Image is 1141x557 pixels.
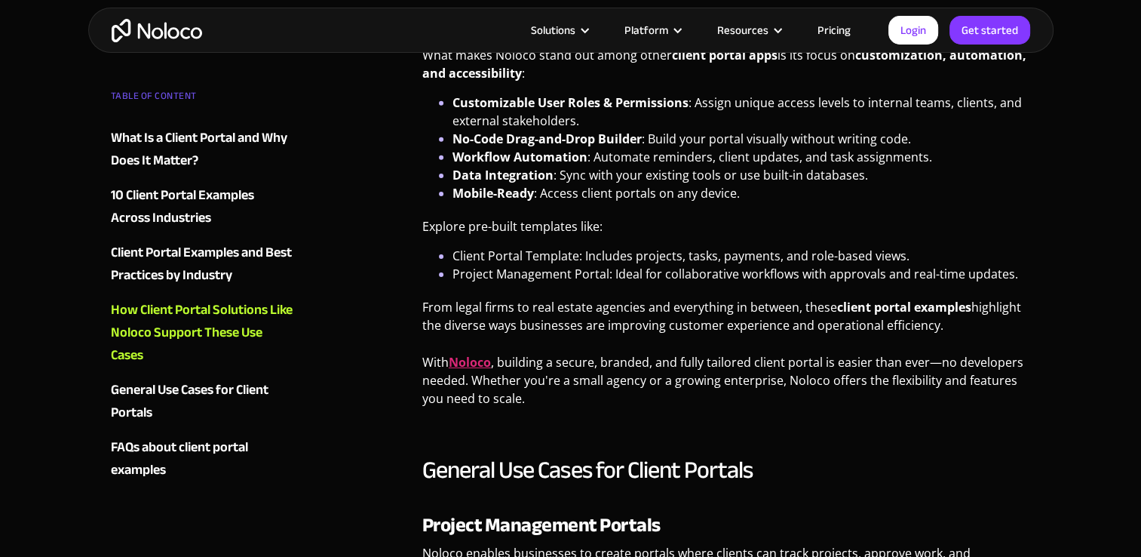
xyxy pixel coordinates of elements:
strong: Workflow Automation [452,149,587,165]
li: : Automate reminders, client updates, and task assignments. [452,148,1031,166]
li: : Includes projects, tasks, payments, and role-based views. [452,247,1031,265]
a: Get started [949,16,1030,45]
a: 10 Client Portal Examples Across Industries [111,184,293,229]
p: Explore pre-built templates like: [422,217,1031,247]
a: home [112,19,202,42]
a: FAQs about client portal examples [111,436,293,482]
div: TABLE OF CONTENT [111,85,293,115]
a: Client Portal Examples and Best Practices by Industry [111,242,293,287]
p: With , building a secure, branded, and fully tailored client portal is easier than ever—no develo... [422,353,1031,419]
strong: customization, automation, and accessibility [422,47,1026,82]
strong: Data Integration [452,167,554,183]
a: Project Management Portal [452,266,609,282]
p: What makes Noloco stand out among other is its focus on : [422,46,1031,94]
a: General Use Cases for Client Portals [111,379,293,424]
strong: No-Code Drag-and-Drop Builder [452,131,642,147]
div: Resources [717,20,768,40]
a: Login [888,16,938,45]
li: : Sync with your existing tools or use built-in databases. [452,166,1031,184]
li: : Access client portals on any device. [452,184,1031,202]
a: Noloco [449,354,491,371]
div: Platform [606,20,698,40]
div: Solutions [531,20,575,40]
li: : Assign unique access levels to internal teams, clients, and external stakeholders. [452,94,1031,130]
div: Platform [624,20,668,40]
strong: Project Management Portals [422,506,661,543]
p: From legal firms to real estate agencies and everything in between, these highlight the diverse w... [422,298,1031,346]
strong: client portal examples [837,299,971,315]
div: Resources [698,20,799,40]
h2: General Use Cases for Client Portals [422,455,1031,485]
div: Solutions [512,20,606,40]
a: How Client Portal Solutions Like Noloco Support These Use Cases [111,299,293,367]
a: What Is a Client Portal and Why Does It Matter? [111,127,293,172]
li: : Build your portal visually without writing code. [452,130,1031,148]
a: Client Portal Template [452,248,579,264]
strong: Mobile-Ready [452,185,534,202]
a: Pricing [799,20,870,40]
strong: client portal apps [672,47,778,63]
strong: Customizable User Roles & Permissions [452,94,689,111]
li: : Ideal for collaborative workflows with approvals and real-time updates. [452,265,1031,283]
